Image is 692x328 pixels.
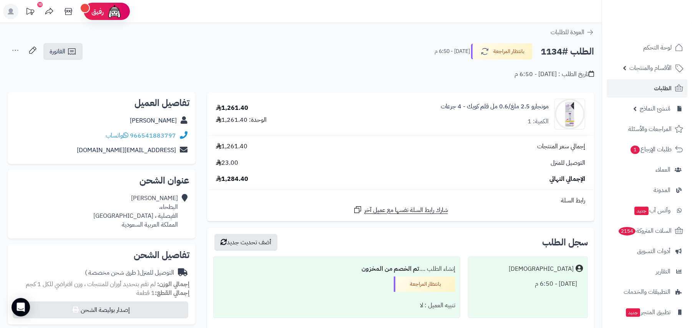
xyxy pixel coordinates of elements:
[607,201,687,220] a: وآتس آبجديد
[607,120,687,138] a: المراجعات والأسئلة
[91,7,104,16] span: رفيق
[441,102,549,111] a: مونجارو 2.5 ملغ/0.6 مل قلم كويك - 4 جرعات
[555,99,585,129] img: 1752134925-Mounjaro%202.5mg-0.6ml%20pen%20bx4-90x90.jpg
[537,142,585,151] span: إجمالي سعر المنتجات
[216,104,248,113] div: 1,261.40
[218,262,456,277] div: إنشاء الطلب ....
[394,277,455,292] div: بانتظار المراجعة
[130,131,176,140] a: 966541883797
[607,140,687,159] a: طلبات الإرجاع1
[210,196,591,205] div: رابط السلة
[624,287,670,297] span: التطبيقات والخدمات
[541,44,594,60] h2: الطلب #1134
[528,117,549,126] div: الكمية: 1
[551,159,585,167] span: التوصيل للمنزل
[216,116,267,124] div: الوحدة: 1,261.40
[155,288,189,298] strong: إجمالي القطع:
[216,159,238,167] span: 23.00
[93,194,178,229] div: [PERSON_NAME] البطحاء، الفيصلية ، [GEOGRAPHIC_DATA] المملكة العربية السعودية
[14,250,189,260] h2: تفاصيل الشحن
[136,288,189,298] small: 1 قطعة
[107,4,122,19] img: ai-face.png
[471,43,533,60] button: بانتظار المراجعة
[85,268,139,277] span: ( طرق شحن مخصصة )
[364,206,448,215] span: شارك رابط السلة نفسها مع عميل آخر
[106,131,128,140] a: واتساب
[157,280,189,289] strong: إجمالي الوزن:
[607,181,687,199] a: المدونة
[14,176,189,185] h2: عنوان الشحن
[435,48,470,55] small: [DATE] - 6:50 م
[551,28,584,37] span: العودة للطلبات
[626,308,640,317] span: جديد
[542,238,588,247] h3: سجل الطلب
[630,144,672,155] span: طلبات الإرجاع
[643,42,672,53] span: لوحة التحكم
[13,301,188,318] button: إصدار بوليصة الشحن
[85,268,174,277] div: التوصيل للمنزل
[509,265,574,273] div: [DEMOGRAPHIC_DATA]
[634,205,670,216] span: وآتس آب
[216,175,248,184] span: 1,284.40
[362,264,419,273] b: تم الخصم من المخزون
[629,63,672,73] span: الأقسام والمنتجات
[625,307,670,318] span: تطبيق المتجر
[607,161,687,179] a: العملاء
[655,164,670,175] span: العملاء
[26,280,156,289] span: لم تقم بتحديد أوزان للمنتجات ، وزن افتراضي للكل 1 كجم
[640,6,685,22] img: logo-2.png
[634,207,649,215] span: جديد
[218,298,456,313] div: تنبيه العميل : لا
[20,4,40,21] a: تحديثات المنصة
[618,225,672,236] span: السلات المتروكة
[607,283,687,301] a: التطبيقات والخدمات
[607,79,687,98] a: الطلبات
[37,2,43,7] div: 10
[654,83,672,94] span: الطلبات
[514,70,594,79] div: تاريخ الطلب : [DATE] - 6:50 م
[216,142,247,151] span: 1,261.40
[214,234,277,251] button: أضف تحديث جديد
[656,266,670,277] span: التقارير
[654,185,670,195] span: المدونة
[549,175,585,184] span: الإجمالي النهائي
[473,277,583,292] div: [DATE] - 6:50 م
[630,145,640,154] span: 1
[551,28,594,37] a: العودة للطلبات
[628,124,672,134] span: المراجعات والأسئلة
[77,146,176,155] a: [EMAIL_ADDRESS][DOMAIN_NAME]
[618,227,636,236] span: 2154
[637,246,670,257] span: أدوات التسويق
[353,205,448,215] a: شارك رابط السلة نفسها مع عميل آخر
[43,43,83,60] a: الفاتورة
[607,242,687,260] a: أدوات التسويق
[607,303,687,321] a: تطبيق المتجرجديد
[607,262,687,281] a: التقارير
[640,103,670,114] span: مُنشئ النماذج
[607,38,687,57] a: لوحة التحكم
[607,222,687,240] a: السلات المتروكة2154
[50,47,65,56] span: الفاتورة
[130,116,177,125] a: [PERSON_NAME]
[14,98,189,108] h2: تفاصيل العميل
[12,298,30,316] div: Open Intercom Messenger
